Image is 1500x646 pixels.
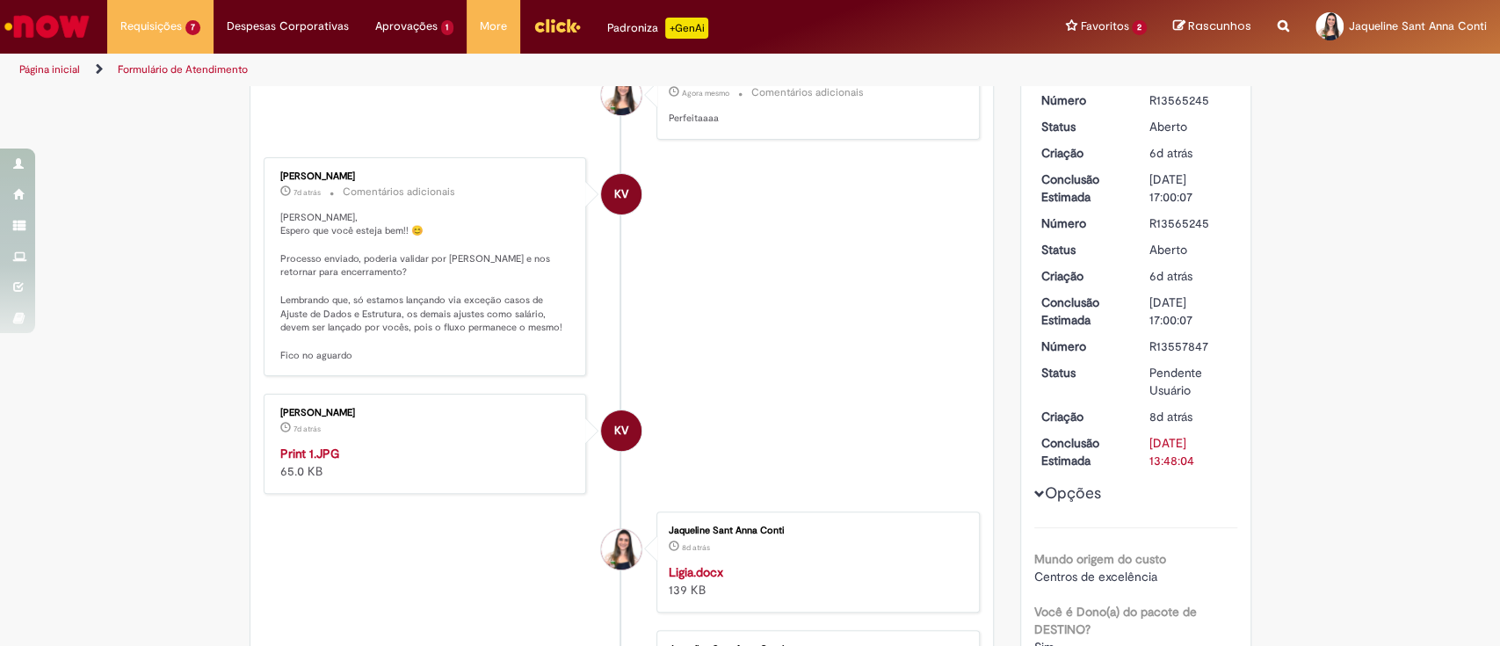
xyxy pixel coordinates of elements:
dt: Status [1028,364,1136,381]
dt: Conclusão Estimada [1028,294,1136,329]
dt: Conclusão Estimada [1028,434,1136,469]
small: Comentários adicionais [751,85,864,100]
img: click_logo_yellow_360x200.png [533,12,581,39]
div: [PERSON_NAME] [280,408,573,418]
span: Agora mesmo [682,88,729,98]
a: Ligia.docx [669,564,723,580]
div: R13557847 [1149,338,1231,355]
span: Aprovações [375,18,438,35]
time: 25/09/2025 09:00:00 [1149,268,1192,284]
a: Formulário de Atendimento [118,62,248,76]
span: 1 [441,20,454,35]
span: Jaqueline Sant Anna Conti [1349,18,1487,33]
div: [PERSON_NAME] [280,171,573,182]
b: Mundo origem do custo [1034,551,1166,567]
span: 6d atrás [1149,145,1192,161]
dt: Criação [1028,408,1136,425]
time: 24/09/2025 09:40:34 [293,424,321,434]
span: 7d atrás [293,187,321,198]
span: Despesas Corporativas [227,18,349,35]
time: 23/09/2025 09:48:01 [682,542,710,553]
span: 2 [1132,20,1147,35]
span: 7d atrás [293,424,321,434]
b: Você é Dono(a) do pacote de DESTINO? [1034,604,1197,637]
dt: Número [1028,214,1136,232]
div: [DATE] 17:00:07 [1149,171,1231,206]
small: Comentários adicionais [343,185,455,200]
dt: Criação [1028,267,1136,285]
div: Karine Vieira [601,174,641,214]
a: Rascunhos [1173,18,1251,35]
span: 8d atrás [682,542,710,553]
time: 24/09/2025 09:40:50 [293,187,321,198]
span: 6d atrás [1149,268,1192,284]
span: KV [614,173,628,215]
div: Jaqueline Sant Anna Conti [601,529,641,570]
span: More [480,18,507,35]
div: 25/09/2025 09:00:00 [1149,144,1231,162]
span: 7 [185,20,200,35]
div: Karine Vieira [601,410,641,451]
time: 23/09/2025 09:48:01 [1149,409,1192,425]
dt: Status [1028,241,1136,258]
div: R13565245 [1149,91,1231,109]
ul: Trilhas de página [13,54,987,86]
div: 25/09/2025 09:00:00 [1149,267,1231,285]
div: Padroniza [607,18,708,39]
div: 65.0 KB [280,445,573,480]
p: [PERSON_NAME], Espero que você esteja bem!! 😊 Processo enviado, poderia validar por [PERSON_NAME]... [280,211,573,363]
img: ServiceNow [2,9,92,44]
dt: Status [1028,118,1136,135]
span: Favoritos [1080,18,1128,35]
dt: Número [1028,338,1136,355]
div: R13565245 [1149,214,1231,232]
div: Pendente Usuário [1149,364,1231,399]
span: 8d atrás [1149,409,1192,425]
div: Jaqueline Sant Anna Conti [669,526,961,536]
time: 30/09/2025 16:40:22 [682,88,729,98]
p: +GenAi [665,18,708,39]
span: Centros de excelência [1034,569,1157,584]
div: Aberto [1149,118,1231,135]
a: Página inicial [19,62,80,76]
div: 23/09/2025 09:48:01 [1149,408,1231,425]
div: [DATE] 13:48:04 [1149,434,1231,469]
div: Jaqueline Sant Anna Conti [601,75,641,115]
div: [DATE] 17:00:07 [1149,294,1231,329]
dt: Conclusão Estimada [1028,171,1136,206]
dt: Criação [1028,144,1136,162]
p: Perfeitaaaa [669,112,961,126]
div: Aberto [1149,241,1231,258]
time: 25/09/2025 09:00:00 [1149,145,1192,161]
span: Rascunhos [1188,18,1251,34]
span: Requisições [120,18,182,35]
a: Print 1.JPG [280,446,339,461]
dt: Número [1028,91,1136,109]
span: KV [614,410,628,452]
div: 139 KB [669,563,961,599]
